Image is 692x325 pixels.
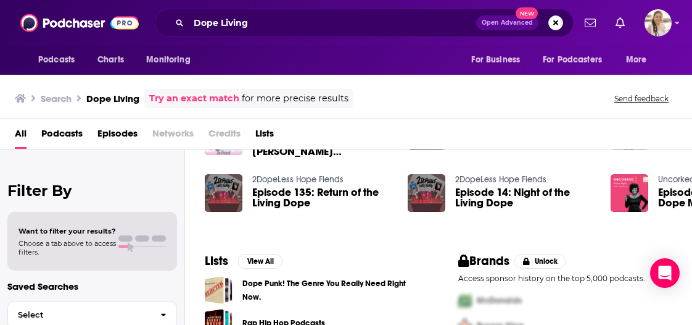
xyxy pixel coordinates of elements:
[205,276,233,304] a: Dope Punk! The Genre You Really Need Right Now.
[19,239,116,256] span: Choose a tab above to access filters.
[463,48,535,72] button: open menu
[8,311,150,319] span: Select
[471,51,520,69] span: For Business
[7,182,177,200] h2: Filter By
[482,20,533,26] span: Open Advanced
[30,48,91,72] button: open menu
[205,174,242,212] img: Episode 135: Return of the Living Dope
[242,277,419,304] a: Dope Punk! The Genre You Really Need Right Now.
[38,51,75,69] span: Podcasts
[19,227,116,235] span: Want to filter your results?
[89,48,131,72] a: Charts
[453,288,477,313] img: First Pro Logo
[645,9,672,36] img: User Profile
[645,9,672,36] span: Logged in as acquavie
[408,174,445,212] img: Episode 14: Night of the Living Dope
[458,274,672,283] p: Access sponsor history on the top 5,000 podcasts.
[458,253,509,269] h2: Brands
[138,48,206,72] button: open menu
[611,174,648,212] img: Episode #120 — Living the Dope Mom Life w/ Dianne Myles
[252,174,344,185] a: 2DopeLess Hope Fiends
[516,7,538,19] span: New
[455,187,596,208] a: Episode 14: Night of the Living Dope
[238,254,282,269] button: View All
[580,12,601,33] a: Show notifications dropdown
[86,93,139,104] h3: Dope Living
[476,15,538,30] button: Open AdvancedNew
[645,9,672,36] button: Show profile menu
[146,51,190,69] span: Monitoring
[41,93,72,104] h3: Search
[205,253,282,269] a: ListsView All
[455,174,546,185] a: 2DopeLess Hope Fiends
[97,124,138,149] a: Episodes
[535,48,620,72] button: open menu
[543,51,602,69] span: For Podcasters
[650,258,680,288] div: Open Intercom Messenger
[255,124,274,149] a: Lists
[7,281,177,292] p: Saved Searches
[149,91,239,106] a: Try an exact match
[155,9,574,37] div: Search podcasts, credits, & more...
[15,124,27,149] a: All
[477,295,522,306] span: McDonalds
[97,51,124,69] span: Charts
[252,187,393,208] a: Episode 135: Return of the Living Dope
[208,124,241,149] span: Credits
[242,91,348,106] span: for more precise results
[41,124,83,149] a: Podcasts
[617,48,662,72] button: open menu
[626,51,647,69] span: More
[514,254,567,269] button: Unlock
[152,124,194,149] span: Networks
[205,253,228,269] h2: Lists
[189,13,476,33] input: Search podcasts, credits, & more...
[20,11,139,35] img: Podchaser - Follow, Share and Rate Podcasts
[611,12,630,33] a: Show notifications dropdown
[611,93,672,104] button: Send feedback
